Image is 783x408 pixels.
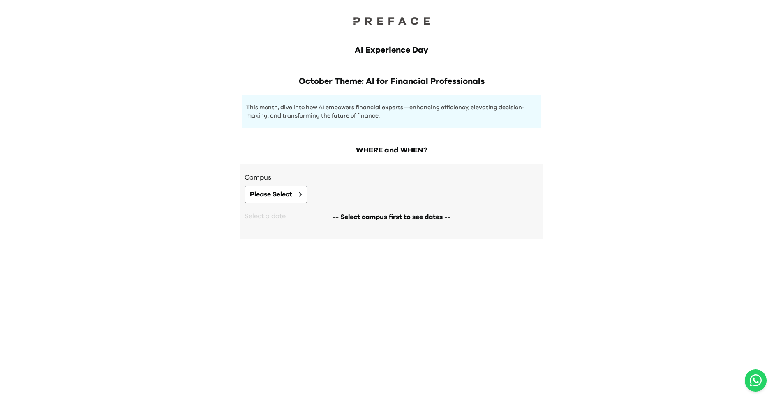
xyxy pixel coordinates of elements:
a: Chat with us on WhatsApp [745,369,767,392]
h3: Campus [245,173,539,182]
span: Please Select [250,189,292,199]
h1: October Theme: AI for Financial Professionals [242,76,541,87]
span: -- Select campus first to see dates -- [333,212,450,222]
a: Preface Logo [351,16,433,28]
img: Preface Logo [351,16,433,25]
h1: AI Experience Day [242,44,541,56]
h2: WHERE and WHEN? [240,145,543,156]
button: Please Select [245,186,307,203]
button: Open WhatsApp chat [745,369,767,392]
p: This month, dive into how AI empowers financial experts—enhancing efficiency, elevating decision-... [246,104,537,120]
